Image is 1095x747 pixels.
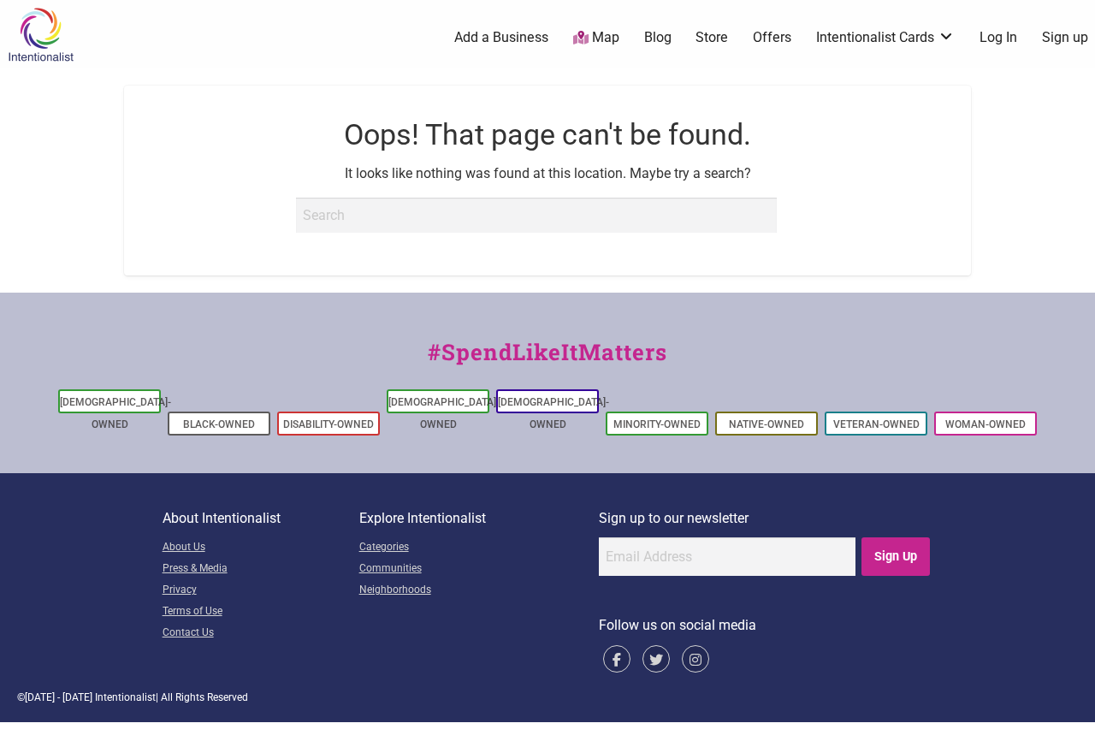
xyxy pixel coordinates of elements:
a: Woman-Owned [945,418,1026,430]
span: [DATE] - [DATE] [25,691,92,703]
p: Explore Intentionalist [359,507,599,530]
a: About Us [163,537,359,559]
a: Black-Owned [183,418,255,430]
a: [DEMOGRAPHIC_DATA]-Owned [60,396,171,430]
a: Press & Media [163,559,359,580]
a: Veteran-Owned [833,418,920,430]
a: Sign up [1042,28,1088,47]
a: [DEMOGRAPHIC_DATA]-Owned [498,396,609,430]
input: Search [296,198,777,232]
a: Privacy [163,580,359,602]
div: © | All Rights Reserved [17,690,1078,705]
a: Add a Business [454,28,548,47]
a: Disability-Owned [283,418,374,430]
a: Terms of Use [163,602,359,623]
span: Intentionalist [95,691,156,703]
a: Neighborhoods [359,580,599,602]
a: [DEMOGRAPHIC_DATA]-Owned [388,396,500,430]
a: Store [695,28,728,47]
p: About Intentionalist [163,507,359,530]
a: Contact Us [163,623,359,644]
a: Offers [753,28,791,47]
a: Log In [980,28,1017,47]
input: Email Address [599,537,855,576]
a: Map [573,28,619,48]
a: Categories [359,537,599,559]
input: Sign Up [861,537,931,576]
p: Follow us on social media [599,614,933,637]
a: Blog [644,28,672,47]
p: It looks like nothing was found at this location. Maybe try a search? [170,163,925,185]
a: Native-Owned [729,418,804,430]
p: Sign up to our newsletter [599,507,933,530]
a: Intentionalist Cards [816,28,955,47]
a: Communities [359,559,599,580]
h1: Oops! That page can't be found. [170,115,925,156]
a: Minority-Owned [613,418,701,430]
